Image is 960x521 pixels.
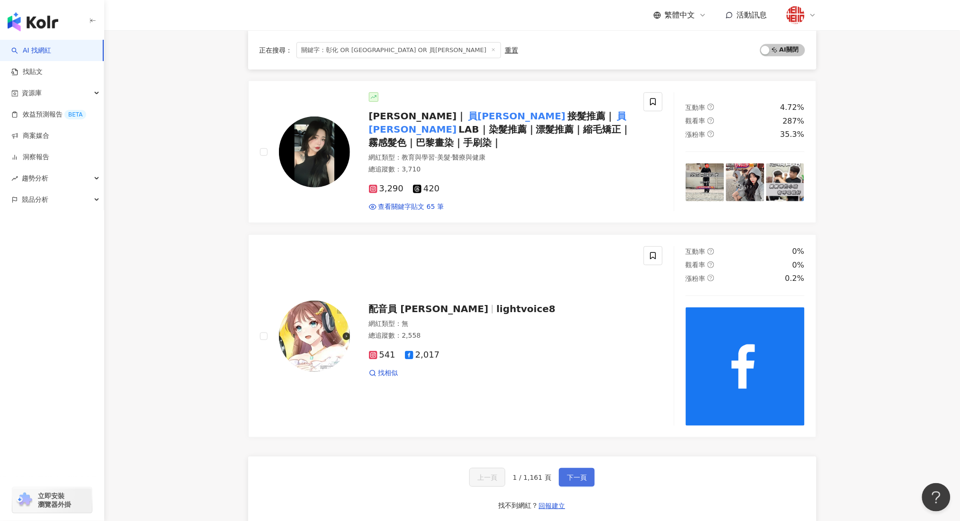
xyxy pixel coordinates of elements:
span: 回報建立 [539,502,565,510]
img: KOL Avatar [279,117,350,188]
span: 3,290 [369,184,404,194]
span: question-circle [708,248,714,255]
span: 觀看率 [686,261,706,269]
button: 上一頁 [469,468,505,487]
span: 活動訊息 [737,10,767,19]
span: 觀看率 [686,117,706,125]
span: 下一頁 [567,474,587,481]
span: 2,017 [405,350,440,360]
a: KOL Avatar[PERSON_NAME]｜員[PERSON_NAME]接髮推薦｜員[PERSON_NAME]LAB｜染髮推薦｜漂髮推薦｜縮毛矯正｜霧感髮色｜巴黎畫染｜手刷染｜網紅類型：教育... [248,81,816,223]
img: post-image [686,163,724,202]
button: 回報建立 [538,498,566,513]
span: 漲粉率 [686,131,706,138]
img: KOL Avatar [279,301,350,372]
div: 總追蹤數 ： 2,558 [369,331,633,341]
span: 資源庫 [22,82,42,104]
span: rise [11,175,18,182]
span: question-circle [708,261,714,268]
a: 找相似 [369,368,398,378]
img: post-image [686,307,805,426]
a: KOL Avatar配音員 [PERSON_NAME]lightvoice8網紅類型：無總追蹤數：2,5585412,017找相似互動率question-circle0%觀看率question-... [248,234,816,438]
span: lightvoice8 [496,303,556,314]
div: 網紅類型 ： [369,153,633,162]
iframe: Help Scout Beacon - Open [922,483,951,512]
a: 商案媒合 [11,131,49,141]
span: 立即安裝 瀏覽器外掛 [38,492,71,509]
span: 互動率 [686,248,706,255]
span: 541 [369,350,395,360]
a: 洞察報告 [11,153,49,162]
img: logo [8,12,58,31]
span: · [435,153,437,161]
div: 0% [792,260,804,270]
span: question-circle [708,104,714,110]
mark: 員[PERSON_NAME] [369,108,627,137]
span: 繁體中文 [665,10,695,20]
span: · [450,153,452,161]
span: 漲粉率 [686,275,706,282]
span: 接髮推薦｜ [567,110,615,122]
span: question-circle [708,275,714,281]
img: post-image [726,163,764,202]
span: [PERSON_NAME]｜ [369,110,467,122]
span: 教育與學習 [402,153,435,161]
span: 關鍵字：彰化 OR [GEOGRAPHIC_DATA] OR 員[PERSON_NAME] [296,42,502,58]
span: 醫療與健康 [452,153,485,161]
div: 35.3% [781,129,805,140]
img: %E5%A5%BD%E4%BA%8Blogo20180824.png [787,6,805,24]
span: question-circle [708,131,714,137]
button: 下一頁 [559,468,595,487]
a: 查看關鍵字貼文 65 筆 [369,202,444,212]
span: 找相似 [378,368,398,378]
a: chrome extension立即安裝 瀏覽器外掛 [12,487,92,513]
span: 互動率 [686,104,706,111]
span: 1 / 1,161 頁 [513,474,551,481]
img: post-image [766,163,805,202]
img: chrome extension [15,493,34,508]
div: 網紅類型 ： 無 [369,319,633,329]
span: 趨勢分析 [22,168,48,189]
div: 重置 [505,46,518,54]
span: question-circle [708,117,714,124]
div: 總追蹤數 ： 3,710 [369,165,633,174]
span: 420 [413,184,440,194]
div: 4.72% [781,102,805,113]
span: LAB｜染髮推薦｜漂髮推薦｜縮毛矯正｜霧感髮色｜巴黎畫染｜手刷染｜ [369,124,631,148]
span: 配音員 [PERSON_NAME] [369,303,489,314]
span: 正在搜尋 ： [260,46,293,54]
a: searchAI 找網紅 [11,46,51,55]
span: 競品分析 [22,189,48,210]
div: 287% [783,116,805,126]
div: 0.2% [785,273,805,284]
a: 找貼文 [11,67,43,77]
div: 找不到網紅？ [499,501,538,511]
a: 效益預測報告BETA [11,110,86,119]
div: 0% [792,246,804,257]
mark: 員[PERSON_NAME] [466,108,567,124]
span: 查看關鍵字貼文 65 筆 [378,202,444,212]
span: 美髮 [437,153,450,161]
